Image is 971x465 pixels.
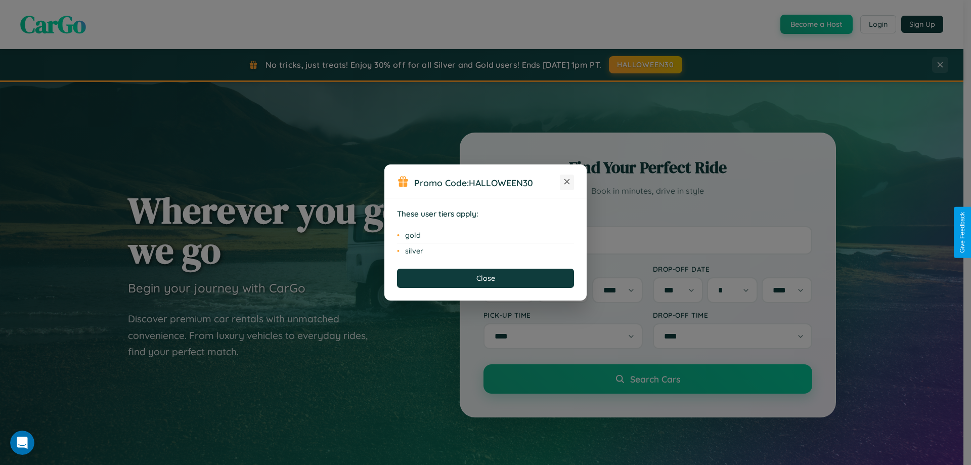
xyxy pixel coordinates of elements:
[397,228,574,243] li: gold
[397,209,478,219] strong: These user tiers apply:
[414,177,560,188] h3: Promo Code:
[469,177,533,188] b: HALLOWEEN30
[959,212,966,253] div: Give Feedback
[397,243,574,259] li: silver
[397,269,574,288] button: Close
[10,431,34,455] iframe: Intercom live chat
